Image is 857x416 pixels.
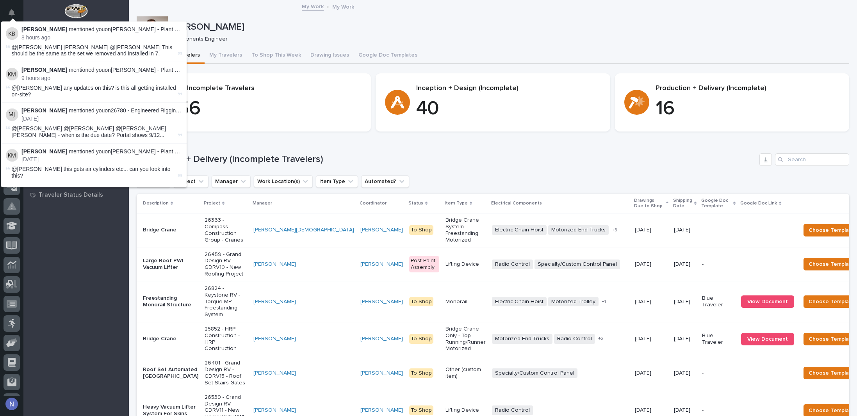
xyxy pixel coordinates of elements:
[111,148,275,155] a: [PERSON_NAME] - Plant 2 - 9ft Rolling Guardrail Front Cap Station
[111,67,275,73] a: [PERSON_NAME] - Plant 2 - 9ft Rolling Guardrail Front Cap Station
[302,2,324,11] a: My Work
[177,97,362,121] p: 56
[702,261,735,268] p: -
[253,407,296,414] a: [PERSON_NAME]
[445,299,486,305] p: Monorail
[408,199,423,208] p: Status
[21,34,182,41] p: 8 hours ago
[205,326,247,352] p: 25852 - HRP Construction - HRP Construction
[360,199,387,208] p: Coordinator
[316,175,358,188] button: Item Type
[445,199,468,208] p: Item Type
[492,405,533,415] span: Radio Control
[253,336,296,342] a: [PERSON_NAME]
[306,48,354,64] button: Drawing Issues
[12,85,176,98] span: @[PERSON_NAME] any updates on this? is this all getting installed on-site?
[409,225,433,235] div: To Shop
[702,407,735,414] p: -
[635,260,653,268] p: [DATE]
[445,407,486,414] p: Lifting Device
[253,227,354,233] a: [PERSON_NAME][DEMOGRAPHIC_DATA]
[702,370,735,377] p: -
[598,336,604,341] span: + 2
[143,366,198,380] p: Roof Set Automated [GEOGRAPHIC_DATA]
[64,4,87,18] img: Workspace Logo
[674,336,696,342] p: [DATE]
[445,366,486,380] p: Other (custom item)
[143,199,169,208] p: Description
[21,116,182,122] p: [DATE]
[360,370,403,377] a: [PERSON_NAME]
[492,225,547,235] span: Electric Chain Hoist
[205,251,247,277] p: 26459 - Grand Design RV - GDRV10 - New Roofing Project
[205,217,247,243] p: 26363 - Compass Construction Group - Cranes
[809,334,855,344] span: Choose Template
[21,148,182,155] p: mentioned you on :
[674,299,696,305] p: [DATE]
[12,44,173,57] span: @[PERSON_NAME] [PERSON_NAME] @[PERSON_NAME] This should be the same as the set we removed and ins...
[6,149,18,162] img: Kyle Miller
[21,75,182,82] p: 9 hours ago
[4,5,20,21] button: Notifications
[253,299,296,305] a: [PERSON_NAME]
[171,21,846,33] p: [PERSON_NAME]
[12,125,166,138] span: @[PERSON_NAME] @[PERSON_NAME] @[PERSON_NAME] [PERSON_NAME] - when is the due date? Portal shows 9...
[360,407,403,414] a: [PERSON_NAME]
[416,84,600,93] p: Inception + Design (Incomplete)
[492,297,547,307] span: Electric Chain Hoist
[204,199,220,208] p: Project
[809,368,855,378] span: Choose Template
[177,84,362,93] p: All Incomplete Travelers
[6,27,18,40] img: Ken Bajdek
[173,175,208,188] button: Project
[4,396,20,412] button: users-avatar
[809,406,855,415] span: Choose Template
[253,261,296,268] a: [PERSON_NAME]
[143,227,198,233] p: Bridge Crane
[143,258,198,271] p: Large Roof PWI Vacuum Lifter
[409,368,433,378] div: To Shop
[21,107,67,114] strong: [PERSON_NAME]
[775,153,849,166] input: Search
[23,189,129,201] a: Traveler Status Details
[21,148,67,155] strong: [PERSON_NAME]
[21,156,182,163] p: [DATE]
[445,217,486,243] p: Bridge Crane System - Freestanding Motorized
[491,199,542,208] p: Electrical Components
[809,226,855,235] span: Choose Template
[656,97,840,121] p: 16
[673,196,692,211] p: Shipping Date
[747,336,788,342] span: View Document
[741,333,794,345] a: View Document
[21,26,67,32] strong: [PERSON_NAME]
[635,225,653,233] p: [DATE]
[674,261,696,268] p: [DATE]
[111,26,275,32] a: [PERSON_NAME] - Plant 2 - 9ft Rolling Guardrail Front Cap Station
[212,175,251,188] button: Manager
[674,227,696,233] p: [DATE]
[492,334,552,344] span: Motorized End Trucks
[554,334,595,344] span: Radio Control
[254,175,313,188] button: Work Location(s)
[360,227,403,233] a: [PERSON_NAME]
[809,260,855,269] span: Choose Template
[635,368,653,377] p: [DATE]
[143,336,198,342] p: Bridge Crane
[409,334,433,344] div: To Shop
[809,297,855,306] span: Choose Template
[741,295,794,308] a: View Document
[747,299,788,304] span: View Document
[10,9,20,22] div: Notifications
[492,260,533,269] span: Radio Control
[635,405,653,414] p: [DATE]
[21,67,182,73] p: mentioned you on :
[354,48,422,64] button: Google Doc Templates
[360,299,403,305] a: [PERSON_NAME]
[21,67,67,73] strong: [PERSON_NAME]
[39,192,103,199] p: Traveler Status Details
[740,199,777,208] p: Google Doc Link
[409,405,433,415] div: To Shop
[548,297,599,307] span: Motorized Trolley
[361,175,409,188] button: Automated?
